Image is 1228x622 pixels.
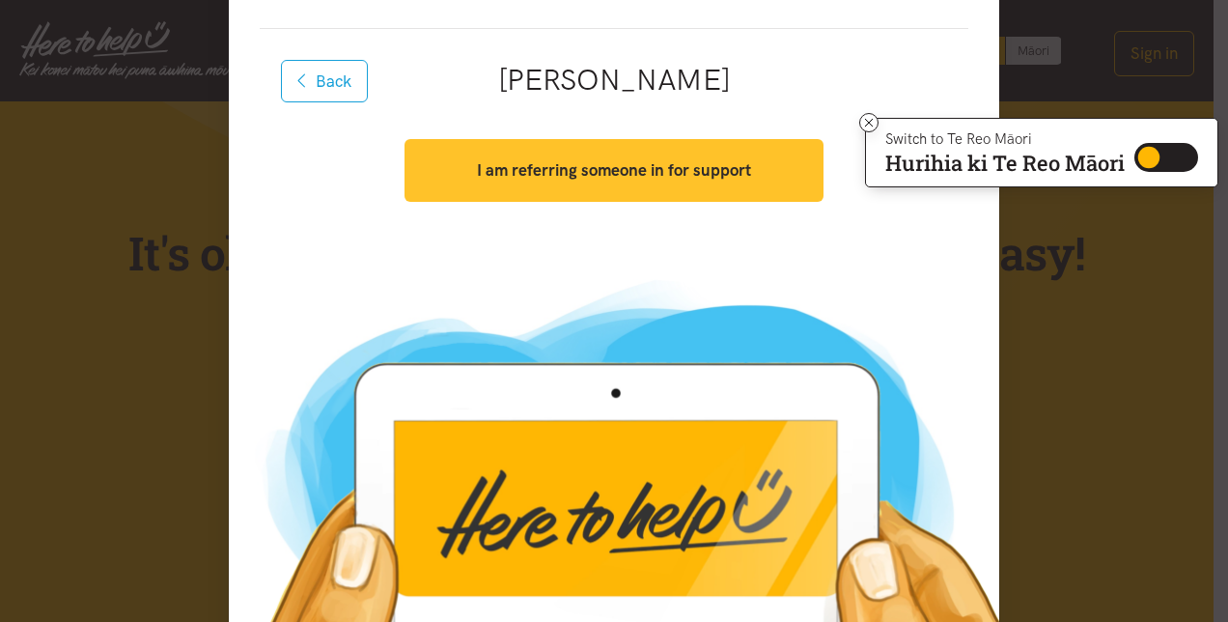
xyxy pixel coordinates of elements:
p: Hurihia ki Te Reo Māori [885,155,1125,172]
button: Back [281,60,368,102]
strong: I am referring someone in for support [477,160,751,180]
p: Switch to Te Reo Māori [885,133,1125,145]
button: I am referring someone in for support [405,139,823,202]
h2: [PERSON_NAME] [291,60,937,100]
